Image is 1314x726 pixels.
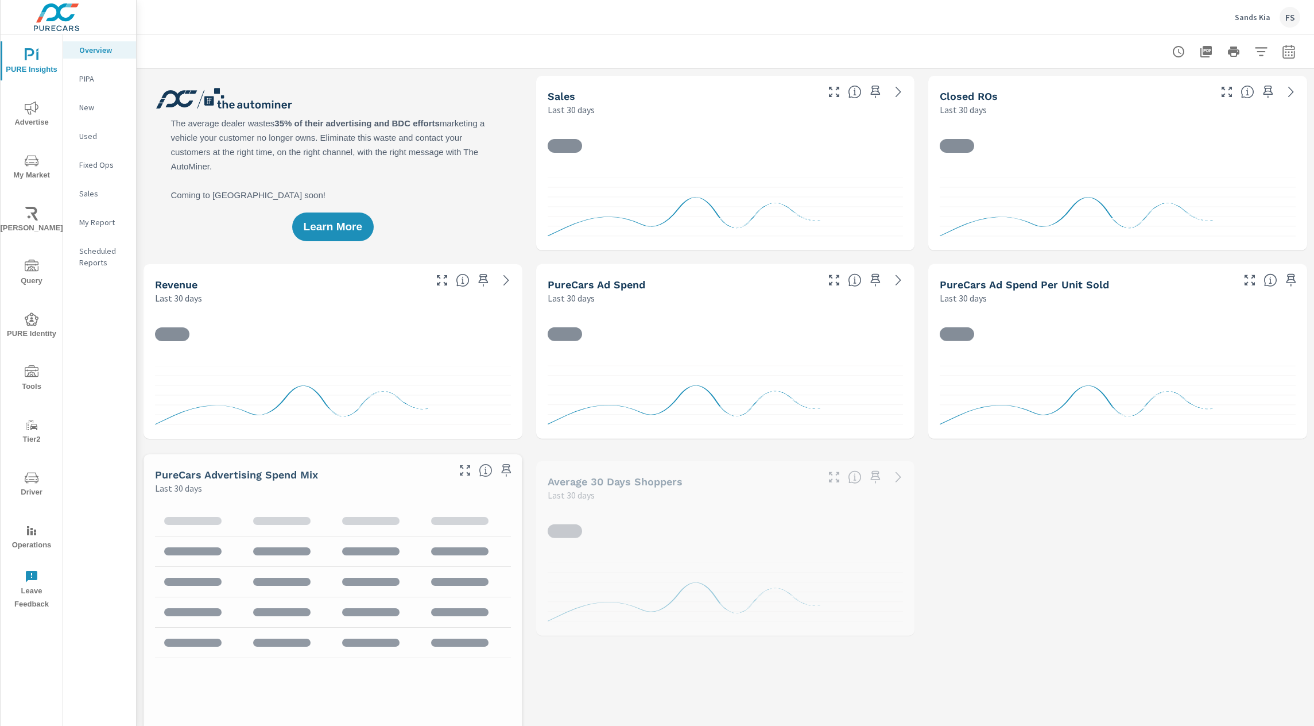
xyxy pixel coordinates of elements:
span: Average cost of advertising per each vehicle sold at the dealer over the selected date range. The... [1263,273,1277,287]
div: Overview [63,41,136,59]
p: Last 30 days [155,481,202,495]
button: Make Fullscreen [1218,83,1236,101]
span: Save this to your personalized report [866,83,885,101]
p: Overview [79,44,127,56]
p: Used [79,130,127,142]
span: [PERSON_NAME] [4,207,59,235]
div: Used [63,128,136,145]
span: PURE Identity [4,312,59,341]
span: Save this to your personalized report [1282,271,1300,289]
button: "Export Report to PDF" [1195,40,1218,63]
p: Last 30 days [940,103,987,117]
button: Make Fullscreen [1241,271,1259,289]
div: New [63,99,136,116]
p: Scheduled Reports [79,245,127,268]
span: Operations [4,524,59,552]
h5: PureCars Ad Spend [548,279,645,291]
p: New [79,102,127,113]
span: PURE Insights [4,48,59,76]
h5: PureCars Ad Spend Per Unit Sold [940,279,1109,291]
p: Fixed Ops [79,159,127,171]
div: nav menu [1,34,63,616]
h5: Closed ROs [940,90,998,102]
div: PIPA [63,70,136,87]
a: See more details in report [889,83,908,101]
a: See more details in report [497,271,515,289]
p: Sales [79,188,127,199]
a: See more details in report [1282,83,1300,101]
p: Last 30 days [548,291,595,305]
span: Driver [4,471,59,499]
a: See more details in report [889,271,908,289]
p: Sands Kia [1235,12,1270,22]
p: Last 30 days [548,488,595,502]
div: Fixed Ops [63,156,136,173]
span: Save this to your personalized report [866,468,885,486]
span: My Market [4,154,59,182]
button: Apply Filters [1250,40,1273,63]
span: Save this to your personalized report [866,271,885,289]
span: Query [4,260,59,288]
span: Total sales revenue over the selected date range. [Source: This data is sourced from the dealer’s... [456,273,470,287]
span: Leave Feedback [4,570,59,611]
p: Last 30 days [548,103,595,117]
button: Select Date Range [1277,40,1300,63]
span: Save this to your personalized report [474,271,493,289]
a: See more details in report [889,468,908,486]
span: Number of Repair Orders Closed by the selected dealership group over the selected time range. [So... [1241,85,1254,99]
h5: PureCars Advertising Spend Mix [155,469,318,481]
div: Scheduled Reports [63,242,136,271]
span: Advertise [4,101,59,129]
span: Save this to your personalized report [1259,83,1277,101]
button: Make Fullscreen [456,461,474,480]
div: My Report [63,214,136,231]
button: Print Report [1222,40,1245,63]
span: This table looks at how you compare to the amount of budget you spend per channel as opposed to y... [479,464,493,477]
h5: Sales [548,90,575,102]
span: Tier2 [4,418,59,446]
button: Learn More [292,213,374,241]
span: Total cost of media for all PureCars channels for the selected dealership group over the selected... [848,273,862,287]
div: Sales [63,185,136,202]
span: Tools [4,365,59,393]
p: My Report [79,217,127,228]
div: FS [1280,7,1300,28]
button: Make Fullscreen [825,468,843,486]
span: Save this to your personalized report [497,461,515,480]
span: Learn More [304,222,362,232]
button: Make Fullscreen [825,83,843,101]
button: Make Fullscreen [825,271,843,289]
p: PIPA [79,73,127,84]
p: Last 30 days [155,291,202,305]
h5: Average 30 Days Shoppers [548,476,683,488]
span: A rolling 30 day total of daily Shoppers on the dealership website, averaged over the selected da... [848,470,862,484]
p: Last 30 days [940,291,987,305]
button: Make Fullscreen [433,271,451,289]
span: Number of vehicles sold by the dealership over the selected date range. [Source: This data is sou... [848,85,862,99]
h5: Revenue [155,279,197,291]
